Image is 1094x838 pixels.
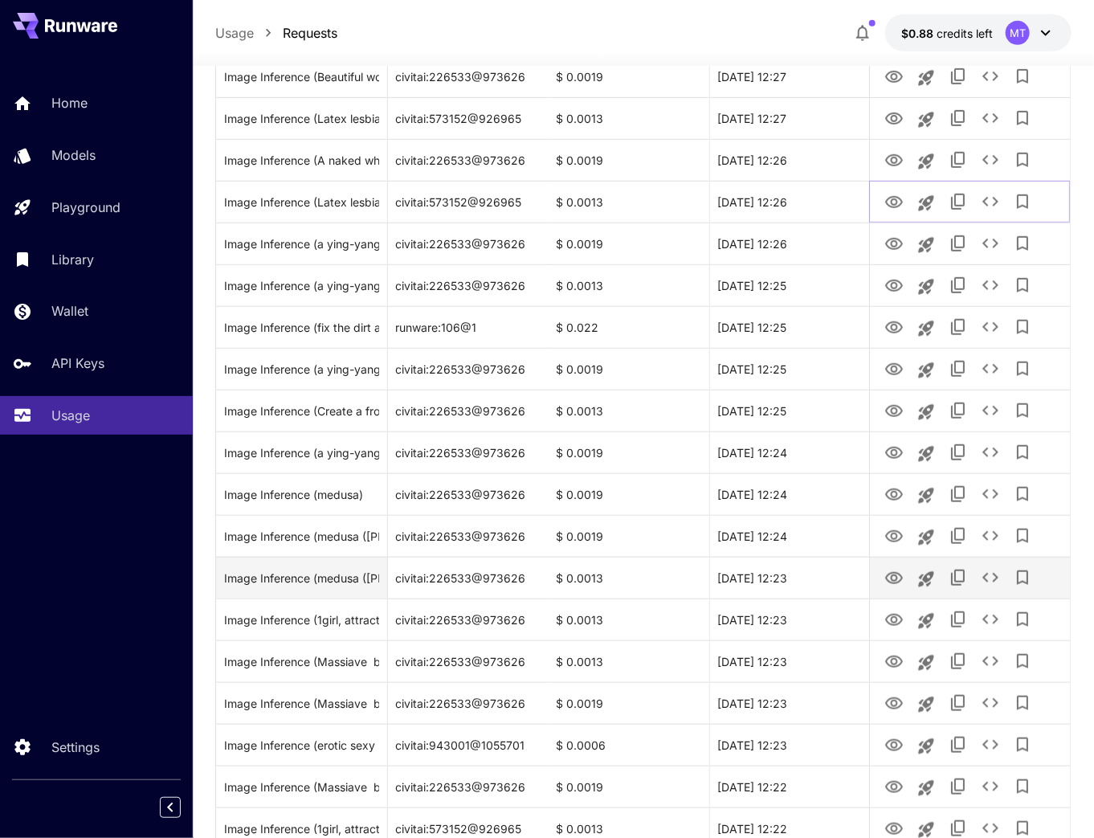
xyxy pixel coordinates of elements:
[974,394,1006,427] button: See details
[942,687,974,719] button: Copy TaskUUID
[224,474,379,515] div: Click to copy prompt
[974,227,1006,260] button: See details
[709,599,870,640] div: 26 Sep, 2025 12:23
[1006,687,1039,719] button: Add to library
[942,645,974,677] button: Copy TaskUUID
[388,682,549,724] div: civitai:226533@973626
[1006,269,1039,301] button: Add to library
[878,770,910,803] button: View
[901,25,993,42] div: $0.88178
[942,562,974,594] button: Copy TaskUUID
[388,306,549,348] div: runware:106@1
[878,59,910,92] button: View
[878,394,910,427] button: View
[549,348,709,390] div: $ 0.0019
[388,431,549,473] div: civitai:226533@973626
[215,23,254,43] a: Usage
[549,515,709,557] div: $ 0.0019
[942,353,974,385] button: Copy TaskUUID
[942,771,974,803] button: Copy TaskUUID
[942,603,974,636] button: Copy TaskUUID
[910,187,942,219] button: Launch in playground
[1006,729,1039,761] button: Add to library
[974,687,1006,719] button: See details
[942,60,974,92] button: Copy TaskUUID
[709,640,870,682] div: 26 Sep, 2025 12:23
[878,561,910,594] button: View
[974,186,1006,218] button: See details
[1006,394,1039,427] button: Add to library
[51,738,100,757] p: Settings
[942,729,974,761] button: Copy TaskUUID
[1006,520,1039,552] button: Add to library
[942,394,974,427] button: Copy TaskUUID
[549,306,709,348] div: $ 0.022
[549,223,709,264] div: $ 0.0019
[549,599,709,640] div: $ 0.0013
[974,102,1006,134] button: See details
[224,307,379,348] div: Click to copy prompt
[878,435,910,468] button: View
[910,354,942,386] button: Launch in playground
[51,93,88,112] p: Home
[549,557,709,599] div: $ 0.0013
[549,181,709,223] div: $ 0.0013
[172,793,193,822] div: Collapse sidebar
[1006,353,1039,385] button: Add to library
[388,390,549,431] div: civitai:226533@973626
[901,27,937,40] span: $0.88
[709,306,870,348] div: 26 Sep, 2025 12:25
[974,60,1006,92] button: See details
[549,473,709,515] div: $ 0.0019
[878,310,910,343] button: View
[910,229,942,261] button: Launch in playground
[283,23,337,43] p: Requests
[709,97,870,139] div: 26 Sep, 2025 12:27
[51,250,94,269] p: Library
[910,396,942,428] button: Launch in playground
[215,23,337,43] nav: breadcrumb
[878,185,910,218] button: View
[878,101,910,134] button: View
[549,766,709,807] div: $ 0.0019
[709,682,870,724] div: 26 Sep, 2025 12:23
[388,473,549,515] div: civitai:226533@973626
[910,730,942,762] button: Launch in playground
[709,139,870,181] div: 26 Sep, 2025 12:26
[942,520,974,552] button: Copy TaskUUID
[51,198,120,217] p: Playground
[942,269,974,301] button: Copy TaskUUID
[51,406,90,425] p: Usage
[974,311,1006,343] button: See details
[878,603,910,636] button: View
[910,521,942,554] button: Launch in playground
[709,223,870,264] div: 26 Sep, 2025 12:26
[388,181,549,223] div: civitai:573152@926965
[549,390,709,431] div: $ 0.0013
[1006,478,1039,510] button: Add to library
[1006,645,1039,677] button: Add to library
[709,181,870,223] div: 26 Sep, 2025 12:26
[51,145,96,165] p: Models
[974,603,1006,636] button: See details
[1006,227,1039,260] button: Add to library
[224,140,379,181] div: Click to copy prompt
[878,477,910,510] button: View
[709,473,870,515] div: 26 Sep, 2025 12:24
[910,438,942,470] button: Launch in playground
[224,683,379,724] div: Click to copy prompt
[388,264,549,306] div: civitai:226533@973626
[549,97,709,139] div: $ 0.0013
[974,729,1006,761] button: See details
[878,728,910,761] button: View
[1006,771,1039,803] button: Add to library
[224,390,379,431] div: Click to copy prompt
[1006,436,1039,468] button: Add to library
[885,14,1072,51] button: $0.88178MT
[224,641,379,682] div: Click to copy prompt
[942,227,974,260] button: Copy TaskUUID
[878,227,910,260] button: View
[1006,21,1030,45] div: MT
[224,599,379,640] div: Click to copy prompt
[388,139,549,181] div: civitai:226533@973626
